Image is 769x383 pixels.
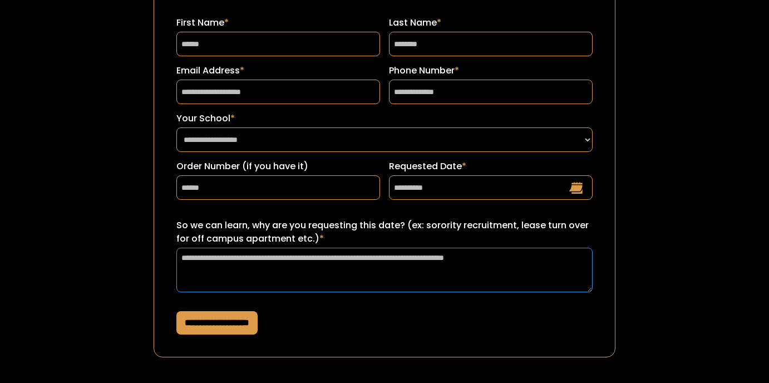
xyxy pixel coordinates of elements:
label: Requested Date [389,160,593,173]
label: First Name [176,16,380,30]
label: Order Number (if you have it) [176,160,380,173]
label: Phone Number [389,64,593,77]
label: Last Name [389,16,593,30]
label: Email Address [176,64,380,77]
label: So we can learn, why are you requesting this date? (ex: sorority recruitment, lease turn over for... [176,219,592,245]
label: Your School [176,112,592,125]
